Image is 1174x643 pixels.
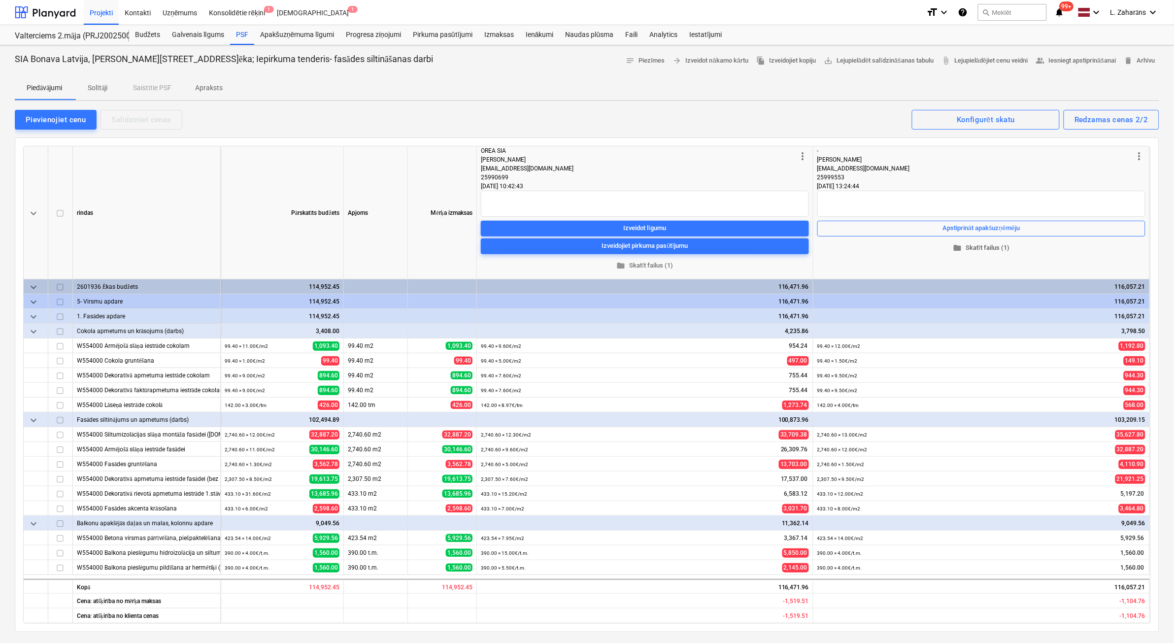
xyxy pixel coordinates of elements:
div: W554000 Dekoratīvā rievotā apmetuma iestrāde 1.stāva fasādei [77,486,216,501]
small: 99.40 × 9.60€ / m2 [481,343,521,349]
span: 755.44 [788,386,809,395]
span: 1,192.80 [1119,341,1145,351]
button: Arhīvu [1120,53,1159,68]
span: 568.00 [1124,401,1145,410]
span: 2,598.60 [446,505,472,512]
i: format_size [927,6,939,18]
small: 2,740.60 × 1.50€ / m2 [817,462,865,467]
span: 1,560.00 [1120,549,1145,557]
button: Iesniegt apstiprināšanai [1032,53,1120,68]
small: 99.40 × 5.00€ / m2 [481,358,521,364]
small: 2,740.60 × 1.30€ / m2 [225,462,272,467]
button: Skatīt failus (1) [481,258,809,273]
span: 944.30 [1124,371,1145,380]
small: 2,307.50 × 8.50€ / m2 [225,476,272,482]
small: 2,740.60 × 5.00€ / m2 [481,462,528,467]
p: Piedāvājumi [27,83,62,93]
small: 2,740.60 × 9.60€ / m2 [481,447,528,452]
small: 99.40 × 11.00€ / m2 [225,343,268,349]
div: W554000 Betona virsmas pārrīvēšāna, piešpaktelēšana, gruntēšana un dekoratīvā krāsošana [77,531,216,545]
span: 2,598.60 [313,504,339,513]
div: 433.10 m2 [344,501,408,516]
div: 4,235.86 [481,324,809,338]
div: 116,057.21 [813,579,1150,594]
div: Pārskatīts budžets [221,146,344,279]
span: 99.40 [454,357,472,365]
a: Ienākumi [520,25,560,45]
span: 894.60 [318,386,339,395]
div: 9,049.56 [817,516,1145,531]
div: Apstiprināt apakšuzņēmēju [942,223,1020,234]
div: 390.00 t.m. [344,545,408,560]
div: 3,798.50 [817,324,1145,338]
span: 13,703.00 [779,460,809,469]
small: 433.10 × 7.00€ / m2 [481,506,524,511]
a: Budžets [129,25,166,45]
button: Izveidot līgumu [481,220,809,236]
small: 99.40 × 1.50€ / m2 [817,358,858,364]
a: Galvenais līgums [166,25,230,45]
button: Izveidojiet kopiju [752,53,820,68]
span: 26,309.76 [780,445,809,454]
div: Progresa ziņojumi [340,25,407,45]
div: 116,057.21 [817,309,1145,324]
a: PSF [230,25,254,45]
a: Naudas plūsma [560,25,620,45]
div: 2601936 Ēkas budžets [77,279,216,294]
div: [PERSON_NAME] [481,155,797,164]
span: 33,709.38 [779,430,809,440]
small: 2,740.60 × 12.00€ / m2 [817,447,868,452]
small: 99.40 × 1.00€ / m2 [225,358,265,364]
span: 5,929.56 [446,534,472,542]
span: 19,613.75 [309,474,339,484]
div: 99.40 m2 [344,368,408,383]
div: W554000 Siltumizolācijas slāņa montāža fasādei (t.sk. ailes) [77,427,216,441]
span: 13,685.96 [309,489,339,499]
button: Skatīt failus (1) [817,240,1145,255]
span: 149.10 [1124,356,1145,366]
small: 142.00 × 8.97€ / tm [481,403,523,408]
div: [PERSON_NAME] [817,155,1134,164]
i: keyboard_arrow_down [1147,6,1159,18]
span: delete [1124,56,1133,65]
div: W554000 Balkona pieslēgumu hidroizolācija un siltumizolācija, atbilstoši mezglam [77,545,216,560]
a: Faili [619,25,643,45]
span: 1,560.00 [446,549,472,557]
small: 390.00 × 5.50€ / t.m. [481,565,526,571]
span: file_copy [756,56,765,65]
a: Analytics [643,25,683,45]
span: 3,031.70 [782,504,809,513]
small: 2,740.60 × 12.30€ / m2 [481,432,531,438]
span: 1,093.40 [313,341,339,351]
small: 433.10 × 12.00€ / m2 [817,491,864,497]
div: Pirkuma pasūtījumi [407,25,478,45]
span: Skatīt failus (1) [821,242,1141,253]
small: 390.00 × 4.00€ / t.m. [225,550,269,556]
button: Konfigurēt skatu [912,110,1060,130]
span: 6,583.12 [783,490,809,498]
button: Pievienojiet cenu [15,110,97,130]
span: Izveidojiet kopiju [756,55,816,67]
span: 4,110.90 [1119,460,1145,469]
p: SIA Bonava Latvija, [PERSON_NAME][STREET_ADDRESS]ēka; Iepirkuma tenderis- fasādes siltināšanas darbi [15,53,433,65]
a: Lejupielādēt salīdzināšanas tabulu [820,53,938,68]
div: 423.54 m2 [344,531,408,545]
small: 433.10 × 31.60€ / m2 [225,491,271,497]
div: 114,952.45 [221,579,344,594]
span: 894.60 [318,371,339,380]
span: 1,560.00 [313,548,339,558]
span: 30,146.60 [442,445,472,453]
a: Apakšuzņēmuma līgumi [254,25,340,45]
span: keyboard_arrow_down [28,518,39,530]
div: 2,307.50 m2 [344,472,408,486]
span: Piezīmes [626,55,665,67]
small: 99.40 × 9.50€ / m2 [817,388,858,393]
div: rindas [73,146,221,279]
div: Valterciems 2.māja (PRJ2002500) - 2601936 [15,31,117,41]
small: 142.00 × 3.00€ / tm [225,403,267,408]
div: W554000 Armējošā slāņa iestrāde fasādei [77,442,216,456]
a: Izmaksas [478,25,520,45]
div: 3,408.00 [225,324,339,338]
